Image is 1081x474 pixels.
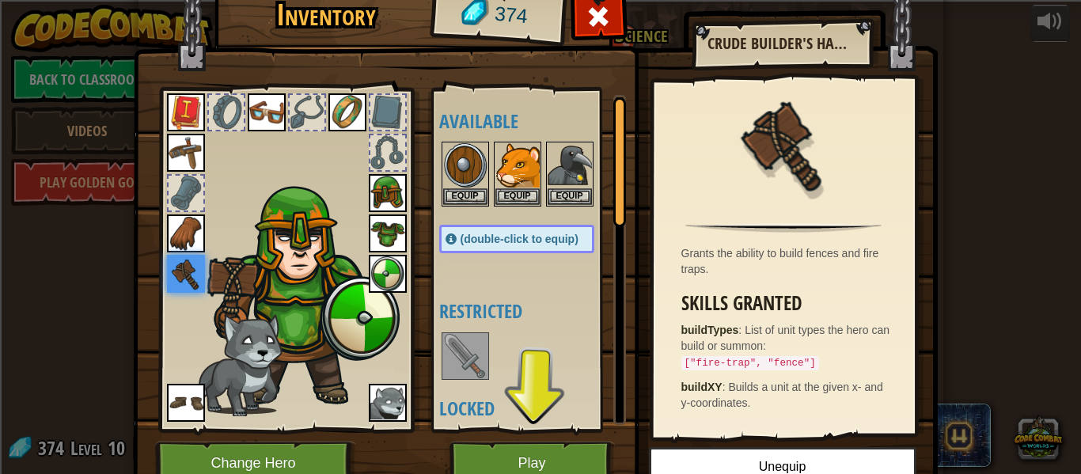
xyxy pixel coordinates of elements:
div: Sort New > Old [6,51,1075,66]
h4: Locked [439,398,626,419]
img: wolf-pup-paper-doll.png [194,313,283,416]
img: portrait.png [328,93,366,131]
img: portrait.png [548,143,592,188]
button: Equip [548,188,592,205]
img: portrait.png [369,255,407,293]
img: male.png [207,179,400,409]
button: Equip [443,188,487,205]
img: portrait.png [167,384,205,422]
button: Equip [495,188,540,205]
img: portrait.png [369,384,407,422]
img: portrait.png [167,214,205,252]
img: portrait.png [495,143,540,188]
img: portrait.png [167,255,205,293]
img: portrait.png [369,174,407,212]
h2: Crude Builder's Hammer [707,35,856,52]
code: ["fire-trap", "fence"] [681,356,819,370]
div: Grants the ability to build fences and fire traps. [681,245,894,277]
img: portrait.png [443,143,487,188]
span: Builds a unit at the given x- and y-coordinates. [681,381,883,409]
strong: buildXY [681,381,723,393]
span: (double-click to equip) [461,233,578,245]
span: List of unit types the hero can build or summon: [681,324,890,368]
div: Sign out [6,108,1075,123]
div: Sort A > Z [6,37,1075,51]
img: hr.png [685,223,881,233]
img: portrait.png [167,134,205,172]
strong: buildTypes [681,324,739,336]
div: Home [6,6,331,21]
img: portrait.png [167,93,205,131]
img: portrait.png [732,93,835,195]
div: Options [6,94,1075,108]
div: Delete [6,80,1075,94]
h3: Skills Granted [681,293,894,314]
h4: Available [439,111,626,131]
img: portrait.png [248,93,286,131]
div: Move To ... [6,66,1075,80]
img: portrait.png [443,334,487,378]
span: : [723,381,729,393]
span: : [738,324,745,336]
h4: Restricted [439,301,626,321]
input: Search outlines [6,21,146,37]
img: portrait.png [369,214,407,252]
